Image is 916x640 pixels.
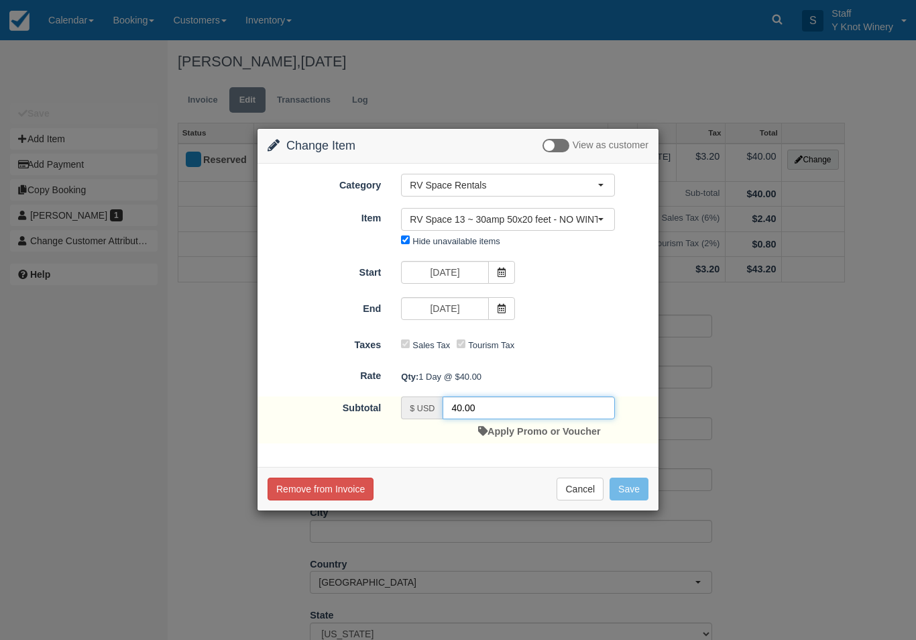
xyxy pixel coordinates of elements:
label: Tourism Tax [468,340,514,350]
label: End [257,297,391,316]
button: Save [610,478,648,500]
label: Sales Tax [412,340,450,350]
button: Cancel [557,478,604,500]
strong: Qty [401,372,418,382]
label: Hide unavailable items [412,236,500,246]
span: RV Space Rentals [410,178,597,192]
label: Category [257,174,391,193]
label: Taxes [257,333,391,352]
label: Start [257,261,391,280]
label: Item [257,207,391,225]
span: View as customer [573,140,648,151]
button: RV Space 13 ~ 30amp 50x20 feet - NO WINTER WATER [401,208,615,231]
button: RV Space Rentals [401,174,615,197]
span: RV Space 13 ~ 30amp 50x20 feet - NO WINTER WATER [410,213,597,226]
div: 1 Day @ $40.00 [391,366,659,388]
label: Subtotal [257,396,391,415]
label: Rate [257,364,391,383]
a: Apply Promo or Voucher [478,426,600,437]
span: Change Item [286,139,355,152]
button: Remove from Invoice [268,478,374,500]
small: $ USD [410,404,435,413]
